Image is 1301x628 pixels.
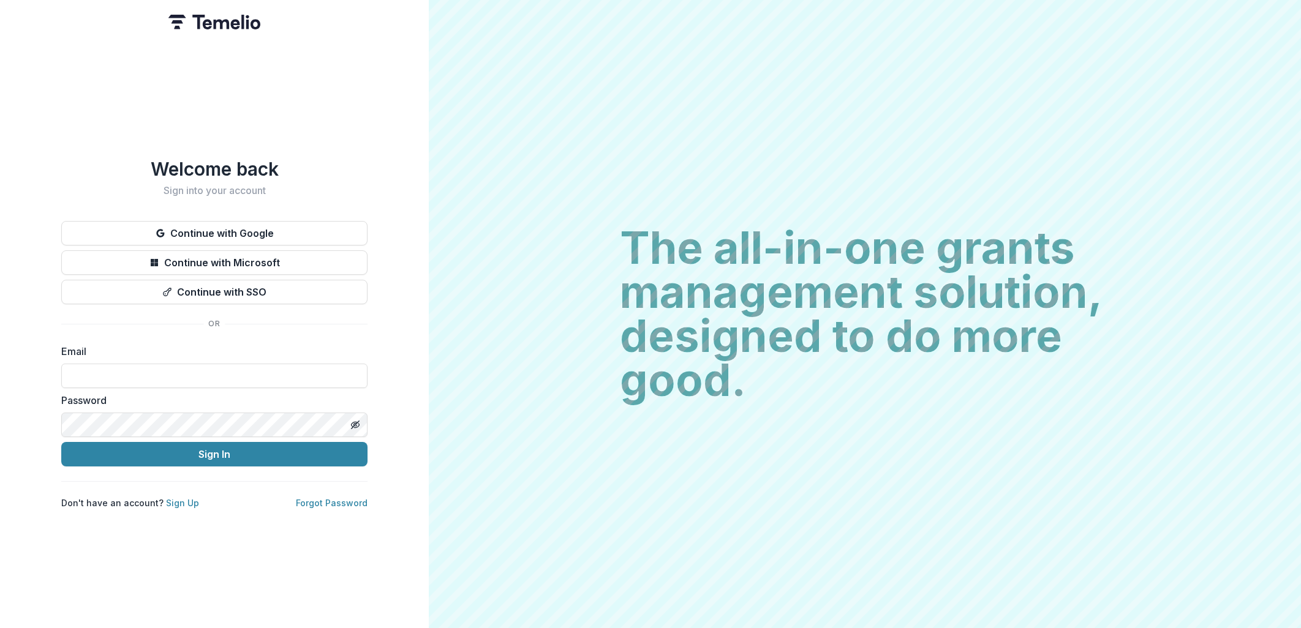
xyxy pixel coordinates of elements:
h1: Welcome back [61,158,368,180]
img: Temelio [168,15,260,29]
p: Don't have an account? [61,496,199,509]
button: Continue with Google [61,221,368,245]
a: Sign Up [166,498,199,508]
button: Sign In [61,442,368,466]
label: Email [61,344,360,359]
button: Continue with Microsoft [61,250,368,275]
h2: Sign into your account [61,185,368,196]
a: Forgot Password [296,498,368,508]
label: Password [61,393,360,408]
button: Toggle password visibility [345,415,365,435]
button: Continue with SSO [61,280,368,304]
